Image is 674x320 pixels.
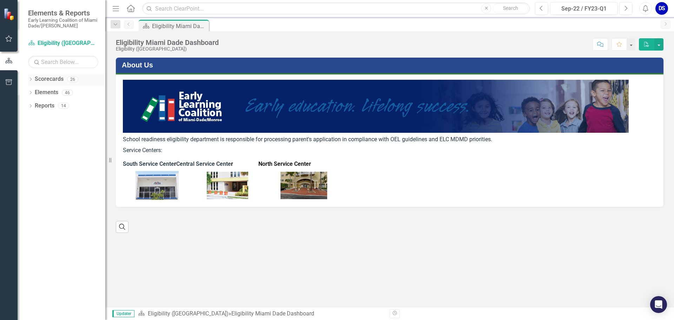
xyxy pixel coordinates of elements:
img: Boq6CwCQOex5DFfkyUdXyzkUcjnkc9mUcjlBMZCPofMXD14nsp9CIgCim28n4KHYChY1OvwfF7PZ1LPzGdVoHBJy2S7zjA1T7... [280,172,327,199]
a: Elements [35,89,58,97]
img: 9ff+H86+knWt+9b3gAAAABJRU5ErkJggg== [136,171,179,200]
a: Eligibility ([GEOGRAPHIC_DATA]) [148,310,229,317]
span: Elements & Reports [28,9,98,17]
div: Sep-22 / FY23-Q1 [553,5,615,13]
a: Scorecards [35,75,64,83]
a: Eligibility ([GEOGRAPHIC_DATA]) [28,39,98,47]
a: Reports [35,102,54,110]
img: EUEX+d9o5Y0paotYbwAAAABJRU5ErkJggg== [207,172,248,199]
img: BlueWELS [123,80,629,133]
button: Sep-22 / FY23-Q1 [550,2,617,15]
span: Search [503,5,518,11]
div: 46 [62,90,73,96]
span: Updater [112,310,134,317]
div: 26 [67,76,78,82]
button: DS [655,2,668,15]
strong: South Service Cente Central Service Cente [123,161,231,167]
small: Early Learning Coalition of Miami Dade/[PERSON_NAME] [28,17,98,29]
div: Eligibility Miami Dade Dashboard [152,22,207,31]
h3: About Us [122,61,660,69]
button: Search [493,4,528,13]
div: Eligibility Miami Dade Dashboard [116,39,219,46]
div: Open Intercom Messenger [650,296,667,313]
img: ClearPoint Strategy [4,8,16,20]
strong: r North Service Center [231,161,311,167]
span: Service Centers: [123,147,162,154]
div: Eligibility Miami Dade Dashboard [231,310,314,317]
span: School readiness eligibility department is responsible for processing parent's application in com... [123,136,492,143]
input: Search Below... [28,56,98,68]
div: 14 [58,103,69,109]
div: » [138,310,384,318]
span: r [174,161,176,167]
div: Eligibility ([GEOGRAPHIC_DATA]) [116,46,219,52]
input: Search ClearPoint... [142,2,530,15]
